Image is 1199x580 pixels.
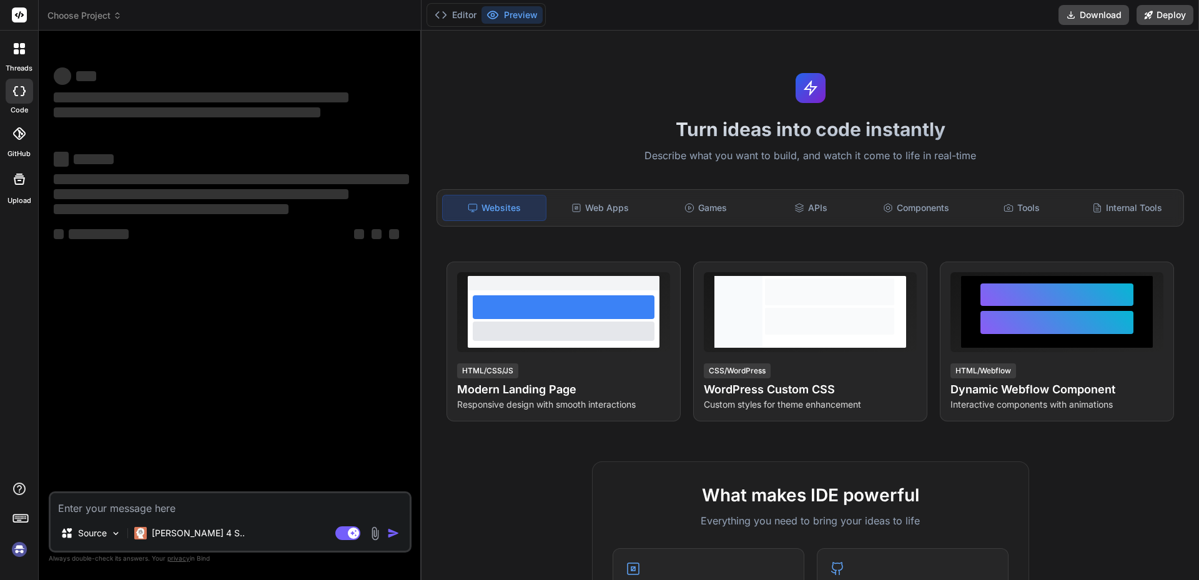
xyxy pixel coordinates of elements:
[429,148,1192,164] p: Describe what you want to build, and watch it come to life in real-time
[78,527,107,539] p: Source
[54,107,320,117] span: ‌
[354,229,364,239] span: ‌
[654,195,757,221] div: Games
[9,539,30,560] img: signin
[387,527,400,539] img: icon
[613,513,1009,528] p: Everything you need to bring your ideas to life
[950,381,1163,398] h4: Dynamic Webflow Component
[47,9,122,22] span: Choose Project
[6,63,32,74] label: threads
[54,92,348,102] span: ‌
[1075,195,1178,221] div: Internal Tools
[54,67,71,85] span: ‌
[457,398,670,411] p: Responsive design with smooth interactions
[372,229,382,239] span: ‌
[76,71,96,81] span: ‌
[389,229,399,239] span: ‌
[69,229,129,239] span: ‌
[950,398,1163,411] p: Interactive components with animations
[442,195,546,221] div: Websites
[950,363,1016,378] div: HTML/Webflow
[1137,5,1193,25] button: Deploy
[430,6,481,24] button: Editor
[613,482,1009,508] h2: What makes IDE powerful
[54,204,289,214] span: ‌
[1058,5,1129,25] button: Download
[704,363,771,378] div: CSS/WordPress
[11,105,28,116] label: code
[49,553,412,564] p: Always double-check its answers. Your in Bind
[549,195,652,221] div: Web Apps
[54,229,64,239] span: ‌
[429,118,1192,140] h1: Turn ideas into code instantly
[7,195,31,206] label: Upload
[759,195,862,221] div: APIs
[7,149,31,159] label: GitHub
[704,381,917,398] h4: WordPress Custom CSS
[74,154,114,164] span: ‌
[457,363,518,378] div: HTML/CSS/JS
[865,195,968,221] div: Components
[111,528,121,539] img: Pick Models
[54,152,69,167] span: ‌
[54,189,348,199] span: ‌
[481,6,543,24] button: Preview
[54,174,409,184] span: ‌
[970,195,1073,221] div: Tools
[134,527,147,539] img: Claude 4 Sonnet
[152,527,245,539] p: [PERSON_NAME] 4 S..
[457,381,670,398] h4: Modern Landing Page
[167,554,190,562] span: privacy
[704,398,917,411] p: Custom styles for theme enhancement
[368,526,382,541] img: attachment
